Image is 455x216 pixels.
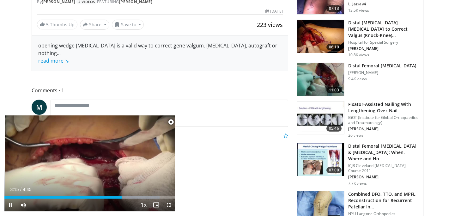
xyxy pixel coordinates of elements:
p: 9.4K views [348,77,367,82]
button: Pause [4,199,17,211]
span: ... [38,50,69,64]
a: 06:19 Distal [MEDICAL_DATA] [MEDICAL_DATA] to Correct Valgus (Knock-Knee) [MEDICAL_DATA] Hospital... [297,20,419,58]
button: Share [80,20,109,30]
p: Hospital for Special Surgery [348,40,419,45]
img: 792110d2-4bfb-488c-b125-1d445b1bd757.150x105_q85_crop-smart_upscale.jpg [297,20,344,53]
div: Progress Bar [4,196,175,199]
p: 7.7K views [348,181,367,186]
h3: ​Distal Femoral [MEDICAL_DATA] [348,63,417,69]
a: 07:00 Distal Femoral [MEDICAL_DATA] & [MEDICAL_DATA]: When, Where and Ho… ICJR Cleveland [MEDICAL... [297,143,419,186]
button: Close [165,115,177,129]
a: 05:46 Fixator-Assisted Nailing With Lengthening-Over-Nail IGOT (Institute for Global Orthopaedics... [297,101,419,138]
span: / [20,187,21,192]
p: [PERSON_NAME] [348,46,419,51]
button: Enable picture-in-picture mode [150,199,162,211]
button: Playback Rate [137,199,150,211]
img: 25428385-1b92-4282-863f-6f55f04d6ae5.150x105_q85_crop-smart_upscale.jpg [297,63,344,96]
span: 07:00 [326,167,342,173]
span: 06:19 [326,44,342,50]
a: M [32,100,47,115]
p: 10.8K views [348,52,369,58]
span: 3:15 [10,187,19,192]
p: IGOT (Institute for Global Orthopaedics and Traumatology) [348,115,419,125]
span: 223 views [257,21,283,28]
h3: Distal Femoral [MEDICAL_DATA] & [MEDICAL_DATA]: When, Where and Ho… [348,143,419,162]
p: [PERSON_NAME] [348,175,419,180]
a: 5 Thumbs Up [37,20,77,29]
h3: Combined DFO, TTO, and MPFL Reconstruction for Recurrent Patellar In… [348,191,419,210]
button: Fullscreen [162,199,175,211]
img: eolv1L8ZdYrFVOcH4xMDoxOjRrOx6N3j_2.150x105_q85_crop-smart_upscale.jpg [297,143,344,176]
span: Comments 1 [32,86,288,95]
a: 11:03 ​Distal Femoral [MEDICAL_DATA] [PERSON_NAME] 9.4K views [297,63,419,96]
p: [PERSON_NAME] [348,127,419,132]
span: 07:13 [326,5,342,12]
span: 4:45 [23,187,31,192]
h3: Distal [MEDICAL_DATA] [MEDICAL_DATA] to Correct Valgus (Knock-Knee) [MEDICAL_DATA] [348,20,419,39]
p: ICJR Cleveland [MEDICAL_DATA] Course 2011 [348,163,419,173]
img: 20c6dbf8-0903-4c83-ac1e-1fbf5636e4b5.150x105_q85_crop-smart_upscale.jpg [297,102,344,134]
span: 11:03 [326,87,342,93]
div: opening wedge [MEDICAL_DATA] is a valid way to correct gene valgum. [MEDICAL_DATA], autograft or ... [38,42,282,65]
h3: Fixator-Assisted Nailing With Lengthening-Over-Nail [348,101,419,114]
div: [DATE] [265,9,282,14]
a: read more ↘ [38,57,69,64]
button: Save to [112,20,144,30]
p: [PERSON_NAME] [348,70,417,75]
p: 13.5K views [348,8,369,13]
video-js: Video Player [4,115,175,212]
button: Mute [17,199,30,211]
p: 26 views [348,133,364,138]
p: L. Jazrawi [348,2,419,7]
span: 05:46 [326,125,342,132]
span: 5 [46,22,49,28]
